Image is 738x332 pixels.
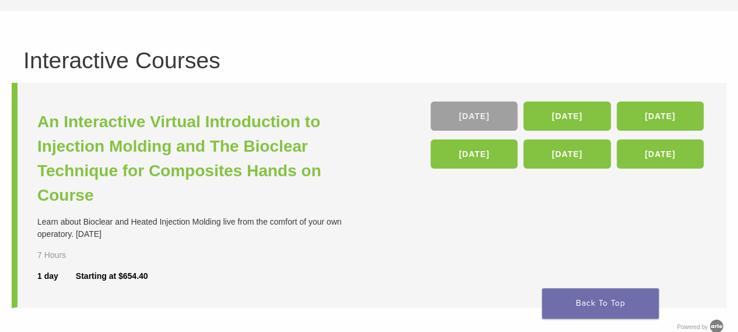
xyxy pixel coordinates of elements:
a: [DATE] [431,139,517,169]
a: [DATE] [431,102,517,131]
div: 1 day [37,270,76,282]
div: Learn about Bioclear and Heated Injection Molding live from the comfort of your own operatory. [D... [37,216,372,240]
h1: Interactive Courses [23,49,715,72]
div: 7 Hours [37,249,88,261]
a: [DATE] [617,102,704,131]
div: Starting at $654.40 [76,270,148,282]
a: [DATE] [617,139,704,169]
div: , , , , , [431,102,706,174]
a: An Interactive Virtual Introduction to Injection Molding and The Bioclear Technique for Composite... [37,110,372,208]
a: Powered by [677,324,726,330]
a: [DATE] [523,102,610,131]
a: Back To Top [542,288,659,319]
a: [DATE] [523,139,610,169]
